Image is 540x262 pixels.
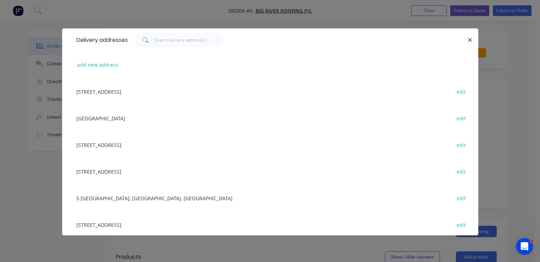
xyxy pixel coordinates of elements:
button: edit [453,140,470,149]
button: add new address [73,60,122,70]
div: [STREET_ADDRESS] [73,211,468,238]
div: [STREET_ADDRESS] [73,78,468,105]
button: edit [453,87,470,96]
input: Search delivery addresses... [154,33,224,47]
div: 5 [GEOGRAPHIC_DATA], [GEOGRAPHIC_DATA], [GEOGRAPHIC_DATA] [73,185,468,211]
div: [STREET_ADDRESS] [73,158,468,185]
div: Delivery addresses [73,29,128,51]
div: [STREET_ADDRESS] [73,131,468,158]
iframe: Intercom live chat [516,238,533,255]
button: edit [453,193,470,203]
div: [GEOGRAPHIC_DATA] [73,105,468,131]
button: edit [453,220,470,229]
button: edit [453,167,470,176]
button: edit [453,113,470,123]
